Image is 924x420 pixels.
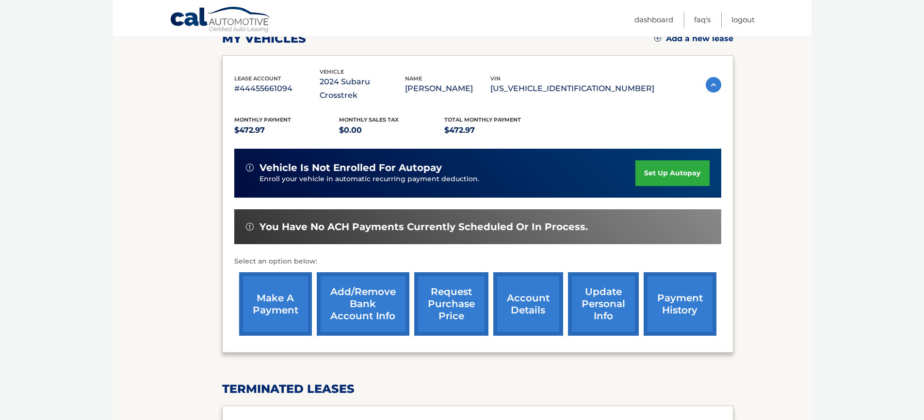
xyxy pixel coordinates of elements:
[317,272,409,336] a: Add/Remove bank account info
[339,116,399,123] span: Monthly sales Tax
[234,256,721,267] p: Select an option below:
[654,34,733,44] a: Add a new lease
[222,31,306,46] h2: my vehicles
[320,75,405,102] p: 2024 Subaru Crosstrek
[568,272,639,336] a: update personal info
[490,75,501,82] span: vin
[444,124,550,137] p: $472.97
[222,382,733,396] h2: terminated leases
[246,223,254,231] img: alert-white.svg
[634,12,673,28] a: Dashboard
[414,272,488,336] a: request purchase price
[706,77,721,93] img: accordion-active.svg
[234,75,281,82] span: lease account
[320,68,344,75] span: vehicle
[170,6,272,34] a: Cal Automotive
[259,162,442,174] span: vehicle is not enrolled for autopay
[234,116,291,123] span: Monthly Payment
[405,75,422,82] span: name
[246,164,254,171] img: alert-white.svg
[339,124,444,137] p: $0.00
[490,82,654,95] p: [US_VEHICLE_IDENTIFICATION_NUMBER]
[234,124,340,137] p: $472.97
[654,35,661,42] img: add.svg
[493,272,563,336] a: account details
[405,82,490,95] p: [PERSON_NAME]
[635,160,709,186] a: set up autopay
[259,174,636,185] p: Enroll your vehicle in automatic recurring payment deduction.
[644,272,716,336] a: payment history
[259,221,588,233] span: You have no ACH payments currently scheduled or in process.
[239,272,312,336] a: make a payment
[694,12,711,28] a: FAQ's
[234,82,320,95] p: #44455661094
[731,12,755,28] a: Logout
[444,116,521,123] span: Total Monthly Payment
